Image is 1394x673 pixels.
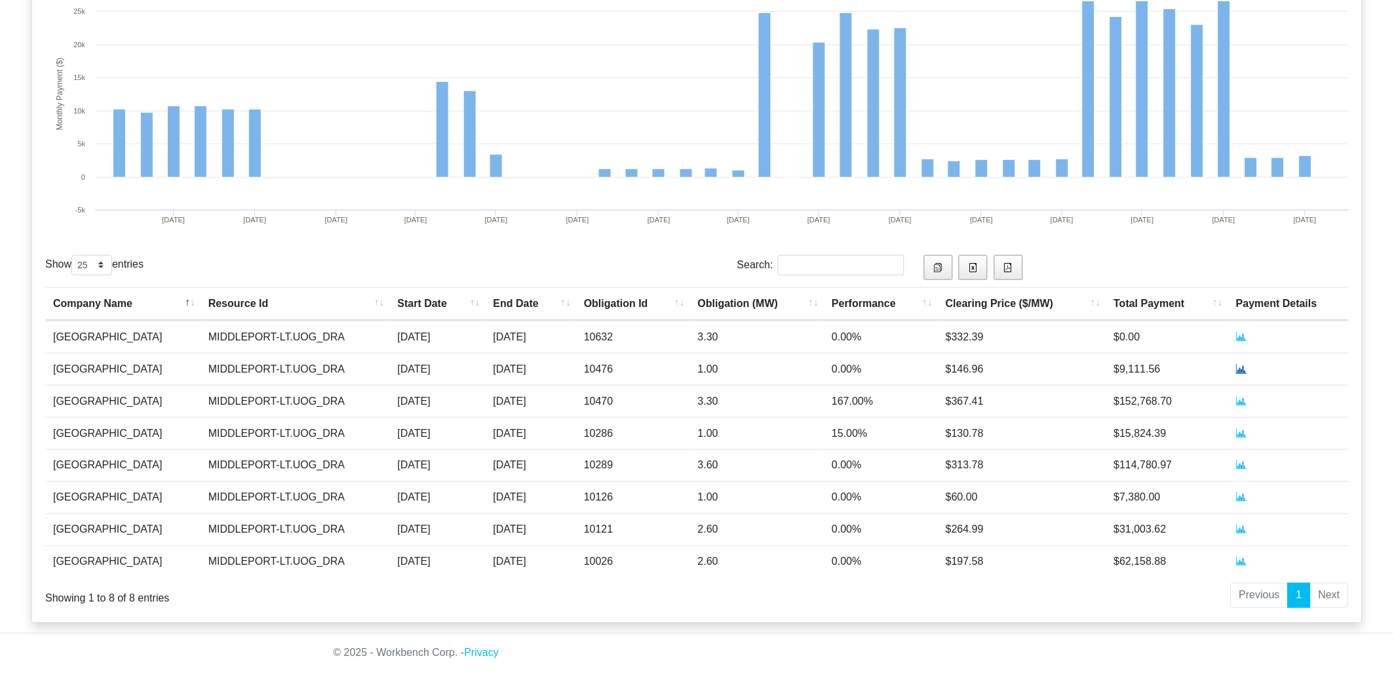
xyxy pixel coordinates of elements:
td: $114,780.97 [1106,449,1229,481]
button: Copy to clipboard [924,255,953,281]
a: Payment Details [1236,460,1247,471]
a: Payment Details [1236,492,1247,503]
td: 3.30 [690,321,824,353]
th: Obligation Id : activate to sort column ascending [576,287,690,321]
label: Show entries [45,255,144,275]
td: 10286 [576,417,690,449]
td: 2.60 [690,514,824,546]
td: [DATE] [486,481,576,514]
td: 0.00% [824,546,938,578]
tspan: [DATE] [244,216,267,224]
td: [GEOGRAPHIC_DATA] [45,546,201,578]
th: Performance : activate to sort column ascending [824,287,938,321]
td: 0.00% [824,514,938,546]
td: [DATE] [390,417,486,449]
td: [DATE] [486,546,576,578]
a: Payment Details [1236,363,1247,375]
tspan: [DATE] [485,216,508,224]
td: [GEOGRAPHIC_DATA] [45,449,201,481]
td: 167.00% [824,385,938,417]
tspan: [DATE] [404,216,427,224]
tspan: Monthly Payment ($) [55,58,64,131]
td: $313.78 [938,449,1106,481]
td: 0.00% [824,449,938,481]
td: [GEOGRAPHIC_DATA] [45,514,201,546]
td: 0.00% [824,353,938,385]
td: 1.00 [690,417,824,449]
text: -5k [75,206,86,214]
td: MIDDLEPORT-LT.UOG_DRA [201,353,390,385]
div: © 2025 - Workbench Corp. - [324,634,1071,673]
text: 10k [73,107,85,115]
td: 2.60 [690,546,824,578]
td: [DATE] [390,546,486,578]
tspan: [DATE] [325,216,348,224]
td: MIDDLEPORT-LT.UOG_DRA [201,417,390,449]
label: Search: [737,255,904,275]
th: Resource Id : activate to sort column ascending [201,287,390,321]
td: 1.00 [690,481,824,514]
td: 0.00% [824,321,938,353]
td: 10470 [576,385,690,417]
text: 25k [73,7,85,15]
td: 10121 [576,514,690,546]
td: [GEOGRAPHIC_DATA] [45,417,201,449]
tspan: [DATE] [889,216,912,224]
th: Payment Details [1228,287,1349,321]
td: [DATE] [486,514,576,546]
td: $130.78 [938,417,1106,449]
td: [DATE] [390,385,486,417]
td: $264.99 [938,514,1106,546]
td: 10632 [576,321,690,353]
div: Showing 1 to 8 of 8 entries [45,582,579,607]
text: 20k [73,41,85,49]
a: Payment Details [1236,428,1247,439]
td: 10476 [576,353,690,385]
td: MIDDLEPORT-LT.UOG_DRA [201,481,390,514]
tspan: [DATE] [1051,216,1074,224]
td: 1.00 [690,353,824,385]
td: MIDDLEPORT-LT.UOG_DRA [201,385,390,417]
text: 5k [77,140,85,148]
td: $197.58 [938,546,1106,578]
a: Payment Details [1236,331,1247,342]
td: [DATE] [390,481,486,514]
td: [DATE] [390,353,486,385]
td: MIDDLEPORT-LT.UOG_DRA [201,546,390,578]
td: $146.96 [938,353,1106,385]
tspan: [DATE] [807,216,830,224]
th: Clearing Price ($/MW) : activate to sort column ascending [938,287,1106,321]
th: Obligation (MW) : activate to sort column ascending [690,287,824,321]
tspan: [DATE] [648,216,670,224]
th: Start Date : activate to sort column ascending [390,287,486,321]
td: 10126 [576,481,690,514]
td: $60.00 [938,481,1106,514]
td: 10289 [576,449,690,481]
tspan: [DATE] [971,216,994,224]
tspan: [DATE] [1294,216,1317,224]
select: Showentries [71,255,112,275]
button: Generate PDF [994,255,1023,281]
td: MIDDLEPORT-LT.UOG_DRA [201,321,390,353]
tspan: [DATE] [1131,216,1154,224]
td: [GEOGRAPHIC_DATA] [45,321,201,353]
td: $7,380.00 [1106,481,1229,514]
th: Company Name : activate to sort column descending [45,287,201,321]
a: Payment Details [1236,556,1247,567]
td: [DATE] [486,449,576,481]
td: [DATE] [390,514,486,546]
tspan: [DATE] [1212,216,1235,224]
td: MIDDLEPORT-LT.UOG_DRA [201,449,390,481]
text: 15k [73,73,85,81]
td: $62,158.88 [1106,546,1229,578]
td: [DATE] [486,353,576,385]
td: [GEOGRAPHIC_DATA] [45,385,201,417]
td: $31,003.62 [1106,514,1229,546]
td: 0.00% [824,481,938,514]
td: MIDDLEPORT-LT.UOG_DRA [201,514,390,546]
td: $0.00 [1106,321,1229,353]
button: Export to Excel [959,255,988,281]
a: Privacy [465,647,499,659]
a: 1 [1288,583,1311,608]
tspan: [DATE] [727,216,750,224]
